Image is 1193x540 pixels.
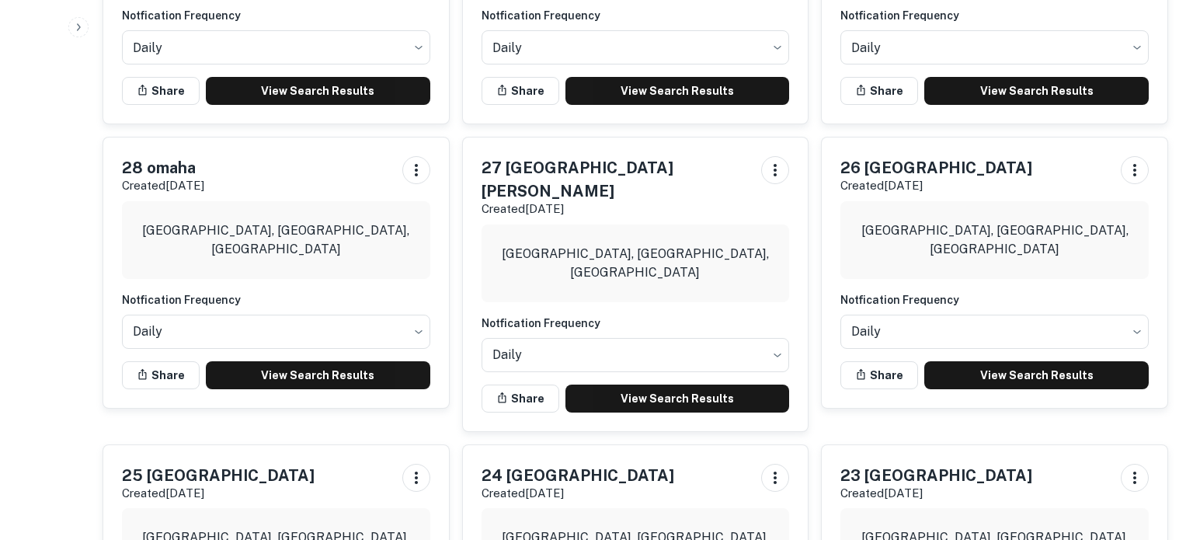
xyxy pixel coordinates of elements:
[482,77,559,105] button: Share
[122,156,204,179] h5: 28 omaha
[494,245,777,282] p: [GEOGRAPHIC_DATA], [GEOGRAPHIC_DATA], [GEOGRAPHIC_DATA]
[840,7,1149,24] h6: Notfication Frequency
[482,315,790,332] h6: Notfication Frequency
[840,291,1149,308] h6: Notfication Frequency
[134,221,418,259] p: [GEOGRAPHIC_DATA], [GEOGRAPHIC_DATA], [GEOGRAPHIC_DATA]
[122,484,315,503] p: Created [DATE]
[482,333,790,377] div: Without label
[206,361,430,389] a: View Search Results
[482,484,674,503] p: Created [DATE]
[122,310,430,354] div: Without label
[122,7,430,24] h6: Notfication Frequency
[482,156,750,203] h5: 27 [GEOGRAPHIC_DATA][PERSON_NAME]
[122,361,200,389] button: Share
[840,361,918,389] button: Share
[840,484,1032,503] p: Created [DATE]
[122,176,204,195] p: Created [DATE]
[840,310,1149,354] div: Without label
[122,26,430,69] div: Without label
[122,464,315,487] h5: 25 [GEOGRAPHIC_DATA]
[840,176,1032,195] p: Created [DATE]
[840,464,1032,487] h5: 23 [GEOGRAPHIC_DATA]
[1115,416,1193,490] iframe: Chat Widget
[482,200,750,218] p: Created [DATE]
[565,77,790,105] a: View Search Results
[840,156,1032,179] h5: 26 [GEOGRAPHIC_DATA]
[122,291,430,308] h6: Notfication Frequency
[482,385,559,413] button: Share
[565,385,790,413] a: View Search Results
[924,361,1149,389] a: View Search Results
[482,464,674,487] h5: 24 [GEOGRAPHIC_DATA]
[482,26,790,69] div: Without label
[853,221,1136,259] p: [GEOGRAPHIC_DATA], [GEOGRAPHIC_DATA], [GEOGRAPHIC_DATA]
[122,77,200,105] button: Share
[840,77,918,105] button: Share
[206,77,430,105] a: View Search Results
[482,7,790,24] h6: Notfication Frequency
[840,26,1149,69] div: Without label
[924,77,1149,105] a: View Search Results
